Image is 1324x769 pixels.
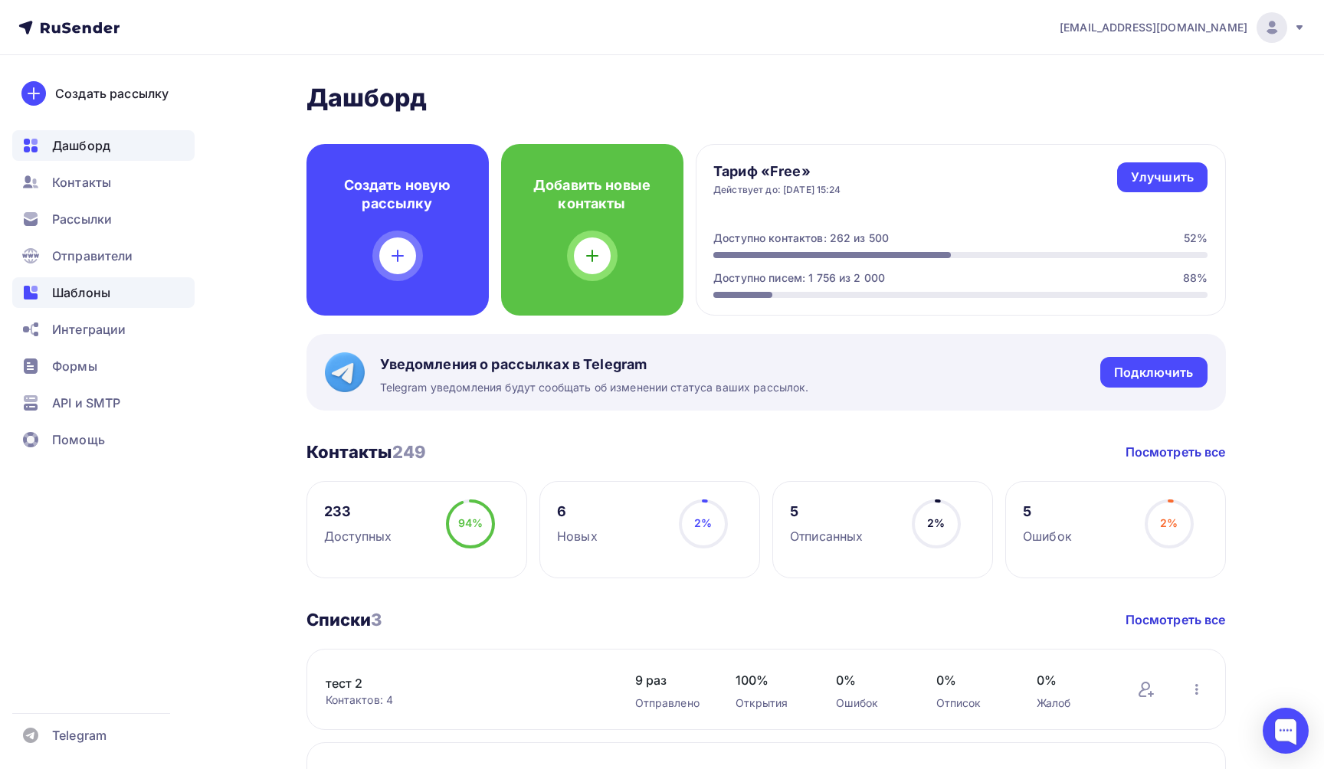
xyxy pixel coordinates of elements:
[1183,270,1208,286] div: 88%
[1023,527,1072,545] div: Ошибок
[836,695,906,711] div: Ошибок
[836,671,906,689] span: 0%
[1023,502,1072,521] div: 5
[1126,443,1226,461] a: Посмотреть все
[927,516,945,529] span: 2%
[52,283,110,302] span: Шаблоны
[55,84,169,103] div: Создать рассылку
[557,502,598,521] div: 6
[306,83,1226,113] h2: Дашборд
[1184,231,1208,246] div: 52%
[1060,20,1247,35] span: [EMAIL_ADDRESS][DOMAIN_NAME]
[324,527,392,545] div: Доступных
[52,210,112,228] span: Рассылки
[331,176,464,213] h4: Создать новую рассылку
[12,241,195,271] a: Отправители
[1037,695,1106,711] div: Жалоб
[1131,169,1194,186] div: Улучшить
[392,442,426,462] span: 249
[12,204,195,234] a: Рассылки
[1037,671,1106,689] span: 0%
[326,674,586,692] a: тест 2
[713,231,889,246] div: Доступно контактов: 262 из 500
[52,173,111,191] span: Контакты
[557,527,598,545] div: Новых
[736,695,805,711] div: Открытия
[52,394,120,412] span: API и SMTP
[52,247,133,265] span: Отправители
[1126,610,1226,629] a: Посмотреть все
[371,610,382,630] span: 3
[736,671,805,689] span: 100%
[526,176,659,213] h4: Добавить новые контакты
[326,692,605,708] div: Контактов: 4
[12,167,195,198] a: Контакты
[790,502,863,521] div: 5
[52,726,107,744] span: Telegram
[694,516,712,529] span: 2%
[936,671,1006,689] span: 0%
[635,695,705,711] div: Отправлено
[1160,516,1178,529] span: 2%
[1114,364,1193,381] div: Подключить
[12,130,195,161] a: Дашборд
[380,380,809,395] span: Telegram уведомления будут сообщать об изменении статуса ваших рассылок.
[52,320,126,339] span: Интеграции
[306,441,427,463] h3: Контакты
[713,162,841,181] h4: Тариф «Free»
[12,351,195,381] a: Формы
[12,277,195,308] a: Шаблоны
[1060,12,1306,43] a: [EMAIL_ADDRESS][DOMAIN_NAME]
[306,609,382,630] h3: Списки
[713,270,885,286] div: Доступно писем: 1 756 из 2 000
[52,136,110,155] span: Дашборд
[324,502,392,521] div: 233
[936,695,1006,711] div: Отписок
[790,527,863,545] div: Отписанных
[52,357,97,375] span: Формы
[713,184,841,196] div: Действует до: [DATE] 15:24
[458,516,483,529] span: 94%
[52,430,105,449] span: Помощь
[635,671,705,689] span: 9 раз
[380,355,809,374] span: Уведомления о рассылках в Telegram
